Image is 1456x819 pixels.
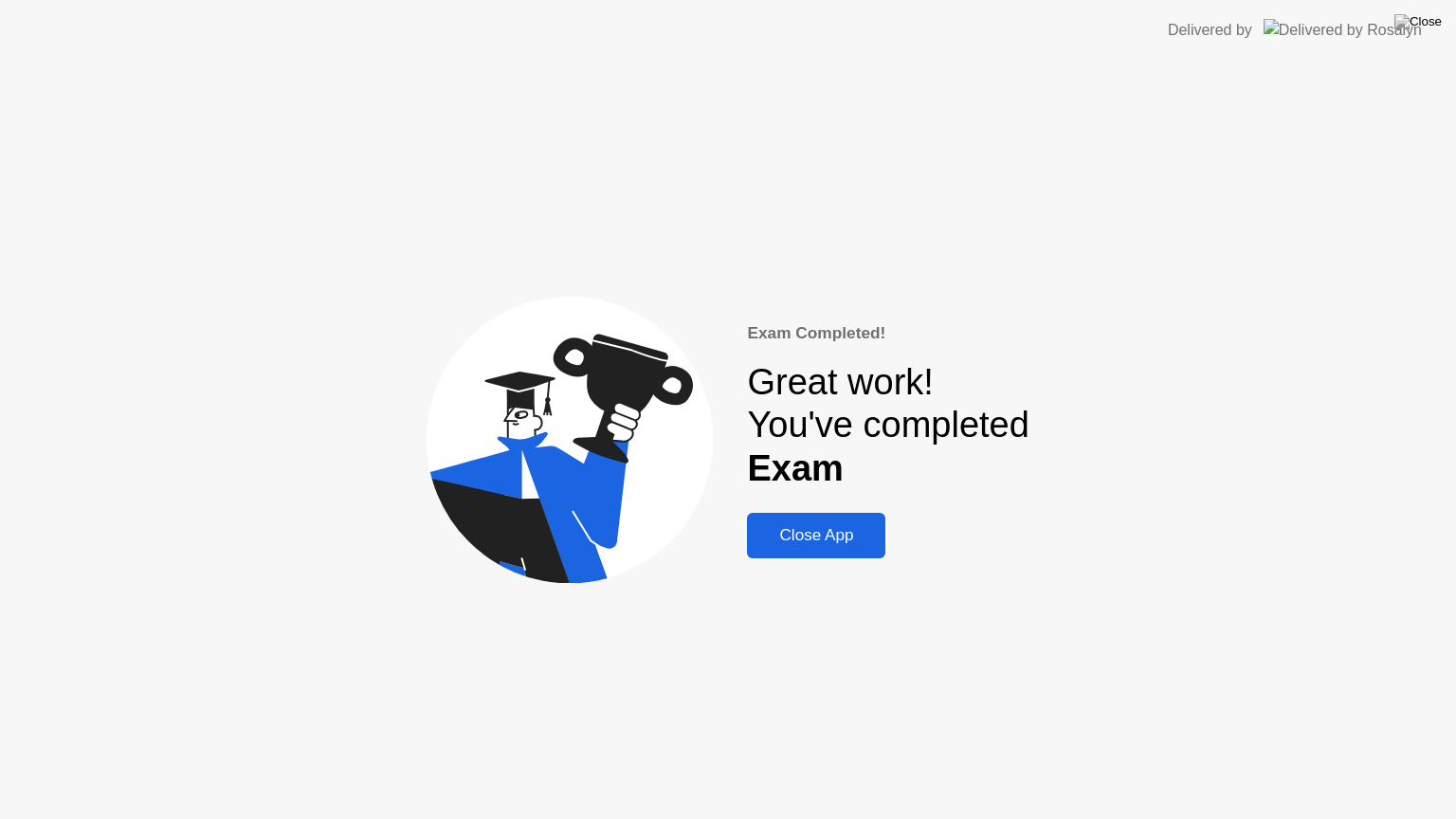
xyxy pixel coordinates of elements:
[747,321,1028,346] div: Exam Completed!
[753,526,880,545] div: Close App
[1168,19,1252,42] div: Delivered by
[747,361,1028,491] div: Great work! You've completed
[1264,19,1422,41] img: Delivered by Rosalyn
[747,513,885,558] button: Close App
[1394,14,1442,29] img: Close
[747,448,843,488] b: Exam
